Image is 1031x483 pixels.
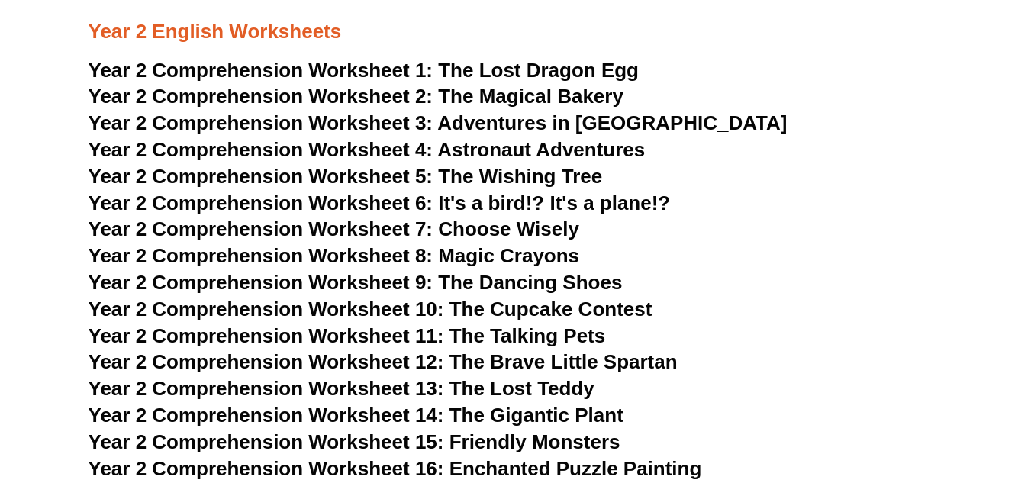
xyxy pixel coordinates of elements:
span: The Lost Dragon Egg [438,59,639,82]
iframe: Chat Widget [777,311,1031,483]
a: Year 2 Comprehension Worksheet 1: The Lost Dragon Egg [89,59,639,82]
a: Year 2 Comprehension Worksheet 15: Friendly Monsters [89,430,620,453]
a: Year 2 Comprehension Worksheet 4: Astronaut Adventures [89,138,646,161]
span: Year 2 Comprehension Worksheet 5: [89,165,433,188]
span: Adventures in [GEOGRAPHIC_DATA] [437,111,787,134]
a: Year 2 Comprehension Worksheet 16: Enchanted Puzzle Painting [89,457,702,480]
span: Choose Wisely [438,217,579,240]
a: Year 2 Comprehension Worksheet 12: The Brave Little Spartan [89,350,678,373]
a: Year 2 Comprehension Worksheet 6: It's a bird!? It's a plane!? [89,192,671,214]
span: Year 2 Comprehension Worksheet 3: [89,111,433,134]
a: Year 2 Comprehension Worksheet 3: Adventures in [GEOGRAPHIC_DATA] [89,111,788,134]
a: Year 2 Comprehension Worksheet 2: The Magical Bakery [89,85,623,108]
a: Year 2 Comprehension Worksheet 9: The Dancing Shoes [89,271,623,294]
span: Year 2 Comprehension Worksheet 2: [89,85,433,108]
span: Year 2 Comprehension Worksheet 4: [89,138,433,161]
a: Year 2 Comprehension Worksheet 8: Magic Crayons [89,244,580,267]
span: The Wishing Tree [438,165,602,188]
a: Year 2 Comprehension Worksheet 14: The Gigantic Plant [89,404,623,427]
a: Year 2 Comprehension Worksheet 11: The Talking Pets [89,324,606,347]
span: The Magical Bakery [438,85,623,108]
a: Year 2 Comprehension Worksheet 7: Choose Wisely [89,217,579,240]
a: Year 2 Comprehension Worksheet 13: The Lost Teddy [89,377,594,400]
a: Year 2 Comprehension Worksheet 10: The Cupcake Contest [89,298,652,320]
a: Year 2 Comprehension Worksheet 5: The Wishing Tree [89,165,603,188]
span: Astronaut Adventures [437,138,645,161]
span: Year 2 Comprehension Worksheet 7: [89,217,433,240]
span: Year 2 Comprehension Worksheet 1: [89,59,433,82]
